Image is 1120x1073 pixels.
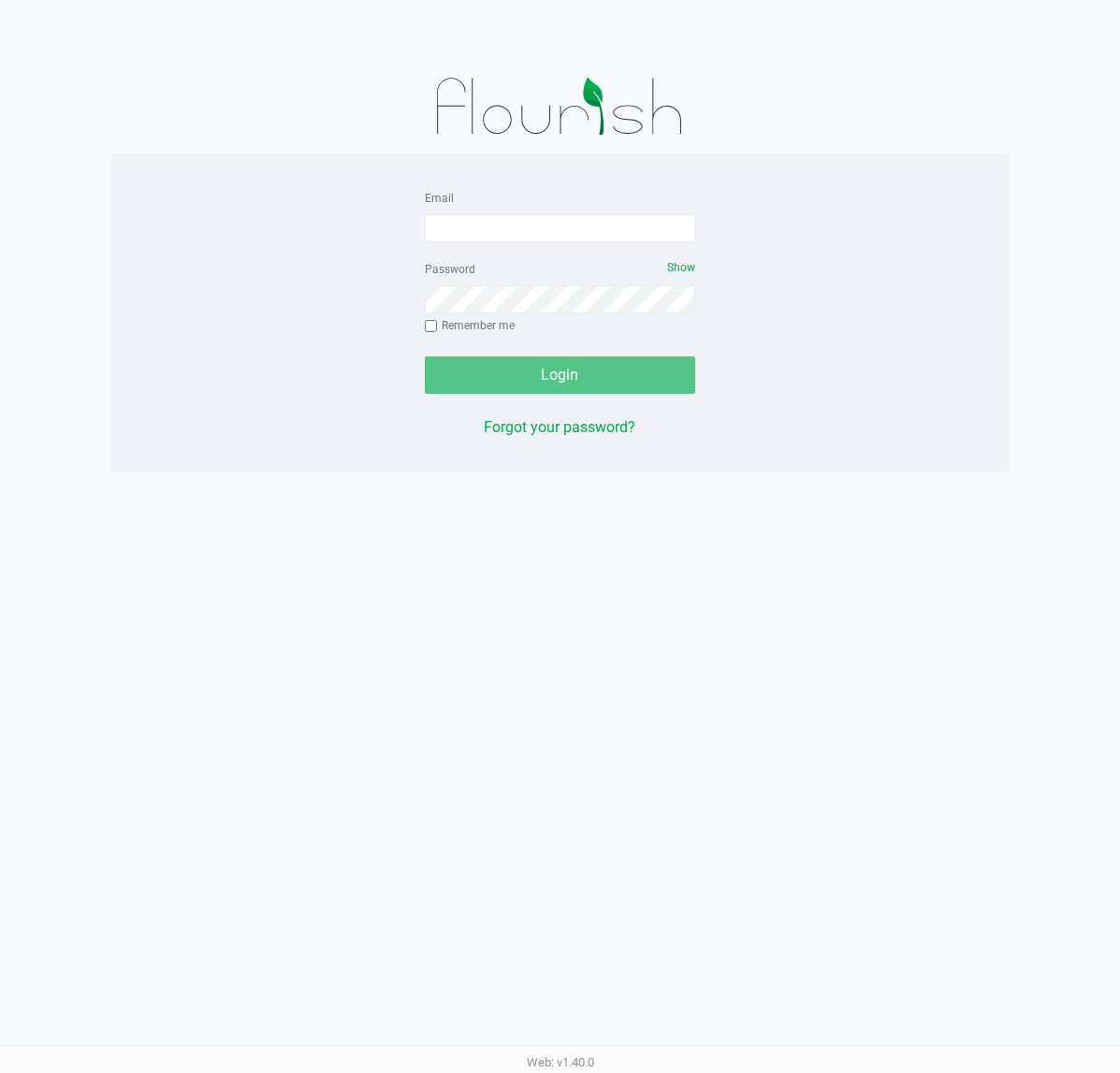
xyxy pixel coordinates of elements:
[425,320,438,333] input: Remember me
[425,190,454,207] label: Email
[425,317,515,334] label: Remember me
[425,261,475,278] label: Password
[667,261,695,274] span: Show
[527,1055,594,1069] span: Web: v1.40.0
[484,416,635,439] button: Forgot your password?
